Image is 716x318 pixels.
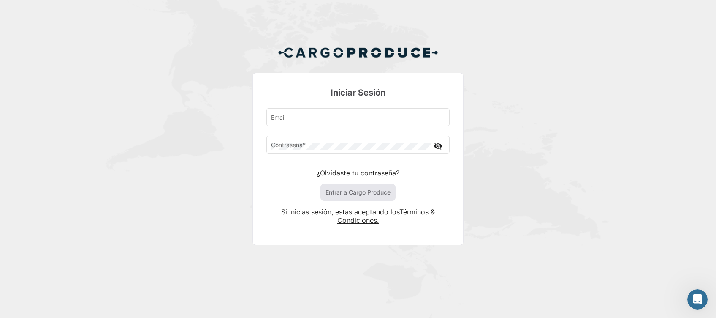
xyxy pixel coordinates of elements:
img: Cargo Produce Logo [278,42,438,63]
span: Si inicias sesión, estas aceptando los [281,208,399,216]
a: Términos & Condiciones. [337,208,435,225]
a: ¿Olvidaste tu contraseña? [317,169,399,177]
mat-icon: visibility_off [433,141,443,151]
h3: Iniciar Sesión [266,87,450,99]
iframe: Intercom live chat [687,289,708,310]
